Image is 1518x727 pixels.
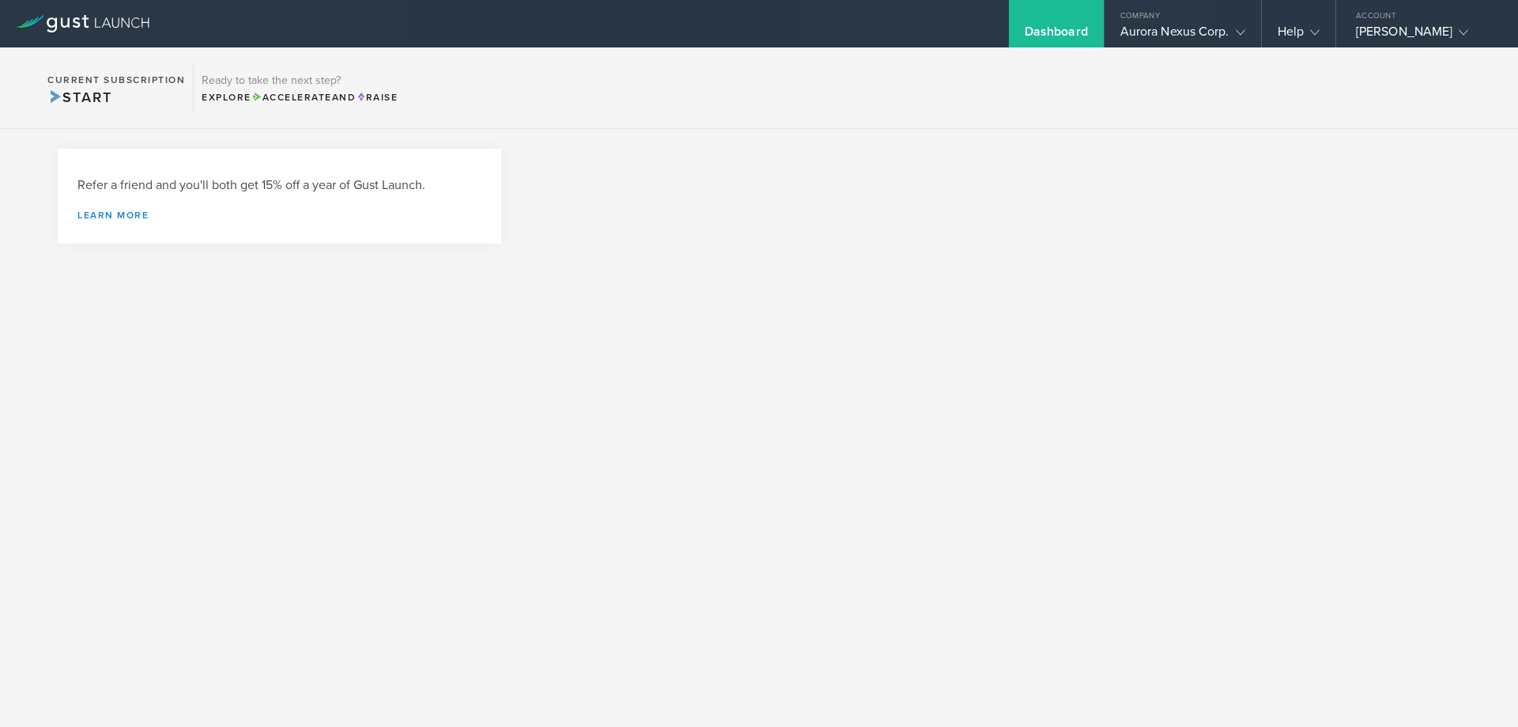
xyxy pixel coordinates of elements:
div: Help [1278,24,1320,47]
div: Aurora Nexus Corp. [1120,24,1245,47]
iframe: Chat Widget [1439,651,1518,727]
div: Dashboard [1025,24,1088,47]
div: [PERSON_NAME] [1356,24,1490,47]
